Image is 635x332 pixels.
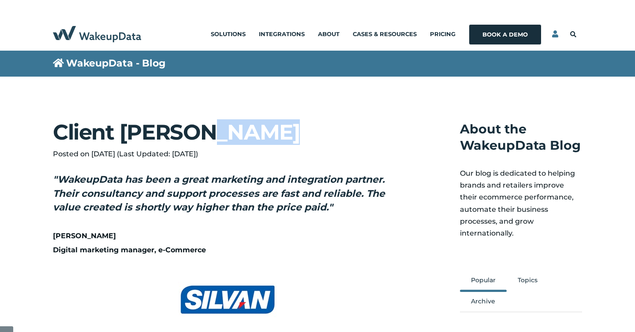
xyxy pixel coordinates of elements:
strong: [PERSON_NAME] [53,232,116,240]
span: Our blog is dedicated to helping brands and retailers improve their ecommerce performance, automa... [460,169,575,237]
a: About [318,22,340,46]
a: Book a Demo [478,25,532,44]
a: WakeupData - Blog [53,57,165,69]
a: Cases & Resources [353,22,417,46]
a: Popular [460,269,507,291]
h3: About the WakeupData Blog [460,121,582,154]
strong: Digital marketing manager, e-Commerce [53,246,206,254]
span: Client [PERSON_NAME] [53,121,402,144]
a: Archive [460,291,506,312]
a: Topics [507,269,549,291]
a: Solutions [211,22,246,46]
div: Navigation Menu [211,22,542,46]
a: Pricing [430,22,456,46]
p: Posted on [DATE] (Last Updated: [DATE]) [53,148,402,160]
em: "WakeupData has been a great marketing and integration partner. Their consultancy and support pro... [53,173,385,213]
a: Integrations [259,22,305,46]
img: silvan.png [157,268,298,332]
img: WakeupData Navy Blue Logo 2023-horizontal-transparent-crop [53,26,141,42]
iframe: Chat Widget [591,290,635,332]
